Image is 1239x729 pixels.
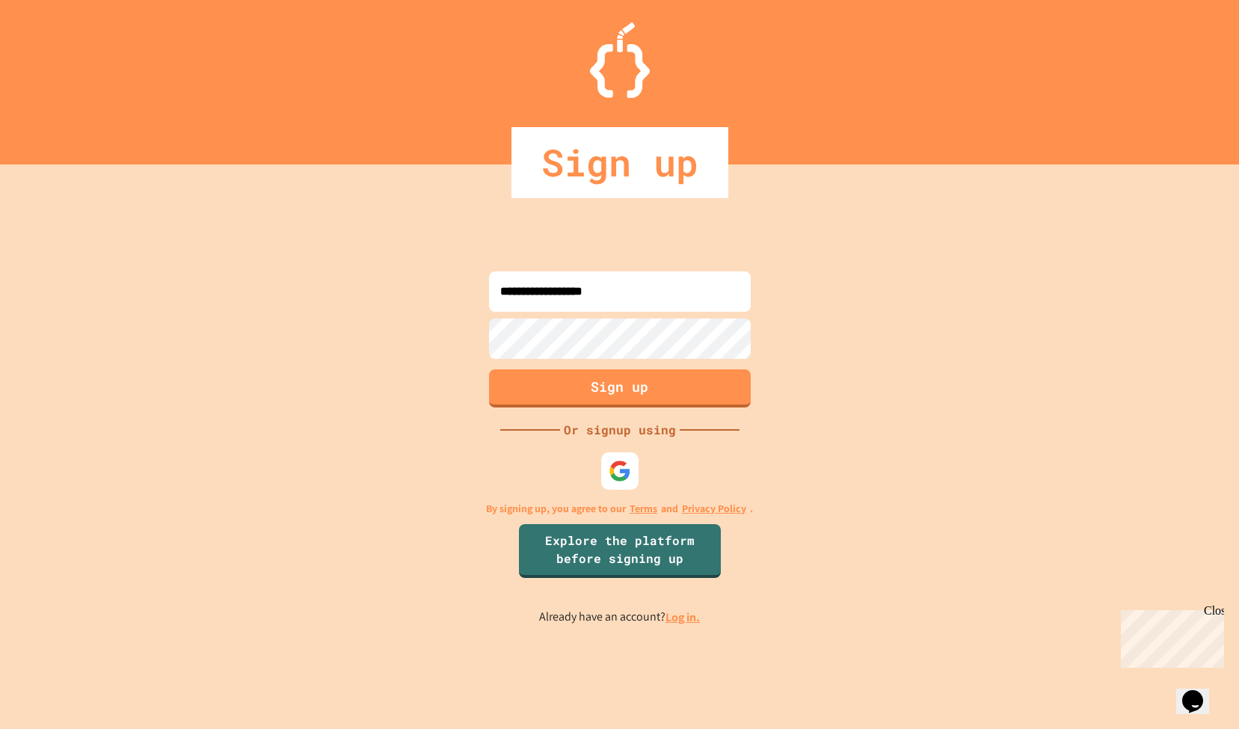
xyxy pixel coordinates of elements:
img: google-icon.svg [609,460,631,482]
p: Already have an account? [539,608,700,627]
iframe: chat widget [1115,604,1224,668]
div: Chat with us now!Close [6,6,103,95]
a: Explore the platform before signing up [519,524,721,578]
a: Privacy Policy [682,501,746,517]
div: Or signup using [560,421,680,439]
iframe: chat widget [1176,669,1224,714]
img: Logo.svg [590,22,650,98]
button: Sign up [489,369,751,407]
p: By signing up, you agree to our and . [486,501,753,517]
a: Log in. [665,609,700,625]
div: Sign up [511,127,728,198]
a: Terms [630,501,657,517]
